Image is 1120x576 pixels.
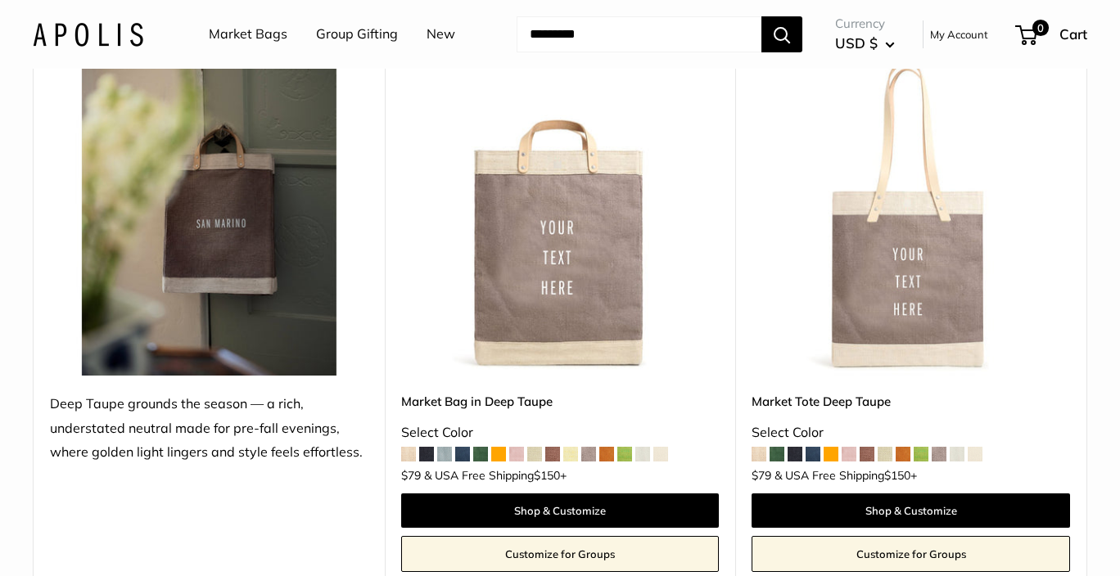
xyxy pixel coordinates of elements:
span: Currency [835,12,895,35]
div: Select Color [752,421,1070,445]
button: USD $ [835,30,895,56]
span: & USA Free Shipping + [424,470,567,481]
span: & USA Free Shipping + [775,470,917,481]
a: Market Bag in Deep TaupeMarket Bag in Deep Taupe [401,57,720,376]
a: My Account [930,25,988,44]
a: Market Tote Deep TaupeMarket Tote Deep Taupe [752,57,1070,376]
span: Cart [1059,25,1087,43]
span: $150 [534,468,560,483]
a: Shop & Customize [401,493,720,528]
div: Deep Taupe grounds the season — a rich, understated neutral made for pre-fall evenings, where gol... [50,392,368,466]
a: Shop & Customize [752,493,1070,528]
img: Deep Taupe grounds the season — a rich, understated neutral made for pre-fall evenings, where gol... [50,57,368,376]
a: Customize for Groups [752,536,1070,572]
span: $150 [884,468,910,483]
img: Market Bag in Deep Taupe [401,57,720,376]
input: Search... [517,16,761,52]
span: 0 [1032,20,1049,36]
img: Market Tote Deep Taupe [752,57,1070,376]
a: Market Tote Deep Taupe [752,392,1070,411]
div: Select Color [401,421,720,445]
a: Customize for Groups [401,536,720,572]
img: Apolis [33,22,143,46]
a: New [427,22,455,47]
a: Market Bags [209,22,287,47]
span: USD $ [835,34,878,52]
a: Market Bag in Deep Taupe [401,392,720,411]
span: $79 [752,468,771,483]
span: $79 [401,468,421,483]
button: Search [761,16,802,52]
a: Group Gifting [316,22,398,47]
a: 0 Cart [1017,21,1087,47]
